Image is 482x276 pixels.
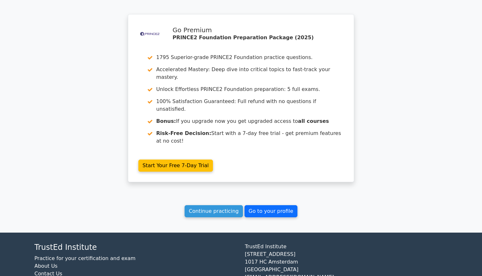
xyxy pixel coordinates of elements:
a: Start Your Free 7-Day Trial [138,160,213,172]
a: Go to your profile [245,205,297,217]
a: About Us [34,263,57,269]
a: Continue practicing [185,205,243,217]
h4: TrustEd Institute [34,243,237,252]
a: Practice for your certification and exam [34,255,135,261]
